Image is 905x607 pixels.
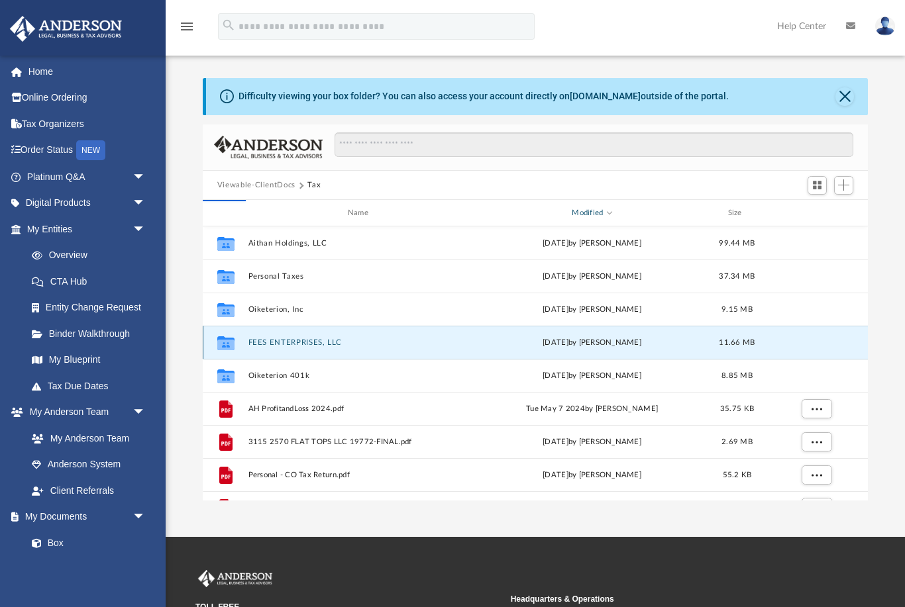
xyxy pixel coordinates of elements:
a: Box [19,530,152,556]
span: arrow_drop_down [133,399,159,426]
a: My Anderson Teamarrow_drop_down [9,399,159,426]
div: Size [710,207,763,219]
button: FEES ENTERPRISES, LLC [248,338,473,347]
span: arrow_drop_down [133,216,159,243]
img: Anderson Advisors Platinum Portal [195,570,275,587]
span: arrow_drop_down [133,504,159,531]
button: Oiketerion, Inc [248,305,473,314]
span: AH ProfitandLoss 2024.pdf [248,404,473,413]
button: Aithan Holdings, LLC [248,239,473,248]
button: More options [801,399,831,419]
span: 2.69 MB [721,438,753,445]
div: [DATE] by [PERSON_NAME] [479,469,704,481]
div: [DATE] by [PERSON_NAME] [479,271,704,283]
div: Modified [479,207,705,219]
a: Meeting Minutes [19,556,159,583]
span: arrow_drop_down [133,190,159,217]
a: My Documentsarrow_drop_down [9,504,159,530]
a: Entity Change Request [19,295,166,321]
a: My Entitiesarrow_drop_down [9,216,166,242]
a: Digital Productsarrow_drop_down [9,190,166,216]
a: Order StatusNEW [9,137,166,164]
input: Search files and folders [335,132,854,158]
span: 11.66 MB [719,339,755,346]
a: Tax Organizers [9,111,166,137]
button: More options [801,432,831,452]
span: 37.34 MB [719,273,755,280]
a: Platinum Q&Aarrow_drop_down [9,163,166,190]
a: Tax Due Dates [19,373,166,399]
a: [DOMAIN_NAME] [570,91,641,101]
div: [DATE] by [PERSON_NAME] [479,304,704,316]
a: Binder Walkthrough [19,320,166,347]
div: NEW [76,140,105,160]
span: 3115 2570 FLAT TOPS LLC 19772-FINAL.pdf [248,438,473,446]
span: Personal - CO Tax Return.pdf [248,471,473,479]
a: menu [179,25,195,34]
div: Tue May 7 2024 by [PERSON_NAME] [479,403,704,415]
div: [DATE] by [PERSON_NAME] [479,370,704,382]
div: Difficulty viewing your box folder? You can also access your account directly on outside of the p... [239,89,729,103]
div: [DATE] by [PERSON_NAME] [479,238,704,250]
button: Viewable-ClientDocs [217,179,295,191]
i: menu [179,19,195,34]
div: id [769,207,862,219]
button: Tax [307,179,321,191]
i: search [221,18,236,32]
span: 9.15 MB [721,306,753,313]
span: 55.2 KB [722,471,751,479]
button: Oiketerion 401k [248,371,473,380]
button: Add [834,176,854,195]
span: 35.75 KB [720,405,754,412]
span: 8.85 MB [721,372,753,379]
small: Headquarters & Operations [511,593,817,605]
div: id [209,207,242,219]
a: Overview [19,242,166,269]
button: More options [801,498,831,518]
div: [DATE] by [PERSON_NAME] [479,436,704,448]
a: My Blueprint [19,347,159,373]
a: Anderson System [19,451,159,478]
span: arrow_drop_down [133,163,159,191]
a: Client Referrals [19,477,159,504]
div: Name [247,207,473,219]
button: Switch to Grid View [808,176,827,195]
button: More options [801,465,831,485]
button: Close [835,87,854,106]
a: Online Ordering [9,85,166,111]
div: [DATE] by [PERSON_NAME] [479,337,704,349]
img: User Pic [875,17,895,36]
a: Home [9,58,166,85]
span: 99.44 MB [719,240,755,247]
a: CTA Hub [19,268,166,295]
div: grid [203,226,868,501]
img: Anderson Advisors Platinum Portal [6,16,126,42]
button: Personal Taxes [248,272,473,281]
a: My Anderson Team [19,425,152,451]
